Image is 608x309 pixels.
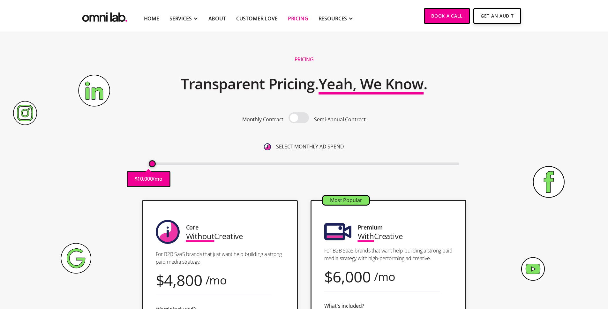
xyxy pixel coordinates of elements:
[186,223,199,232] div: Core
[137,175,153,183] p: 10,000
[295,56,314,63] h1: Pricing
[374,272,396,281] div: /mo
[181,71,428,97] h2: Transparent Pricing. .
[236,15,278,22] a: Customer Love
[424,8,470,24] a: Book a Call
[324,247,453,262] p: For B2B SaaS brands that want help building a strong paid media strategy with high-performing ad ...
[276,142,344,151] p: SELECT MONTHLY AD SPEND
[153,175,162,183] p: /mo
[288,15,308,22] a: Pricing
[156,250,284,266] p: For B2B SaaS brands that just want help building a strong paid media strategy.
[156,276,164,284] div: $
[358,232,403,240] div: Creative
[208,15,226,22] a: About
[319,15,347,22] div: RESOURCES
[169,15,192,22] div: SERVICES
[324,272,333,281] div: $
[264,143,271,150] img: 6410812402e99d19b372aa32_omni-nav-info.svg
[314,115,366,124] p: Semi-Annual Contract
[186,232,243,240] div: Creative
[493,235,608,309] iframe: Chat Widget
[81,8,129,24] img: Omni Lab: B2B SaaS Demand Generation Agency
[206,276,227,284] div: /mo
[358,223,383,232] div: Premium
[473,8,521,24] a: Get An Audit
[319,74,424,94] span: Yeah, We Know
[164,276,202,284] div: 4,800
[323,196,369,205] div: Most Popular
[358,231,374,241] span: With
[186,231,214,241] span: Without
[333,272,371,281] div: 6,000
[144,15,159,22] a: Home
[135,175,138,183] p: $
[81,8,129,24] a: home
[242,115,283,124] p: Monthly Contract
